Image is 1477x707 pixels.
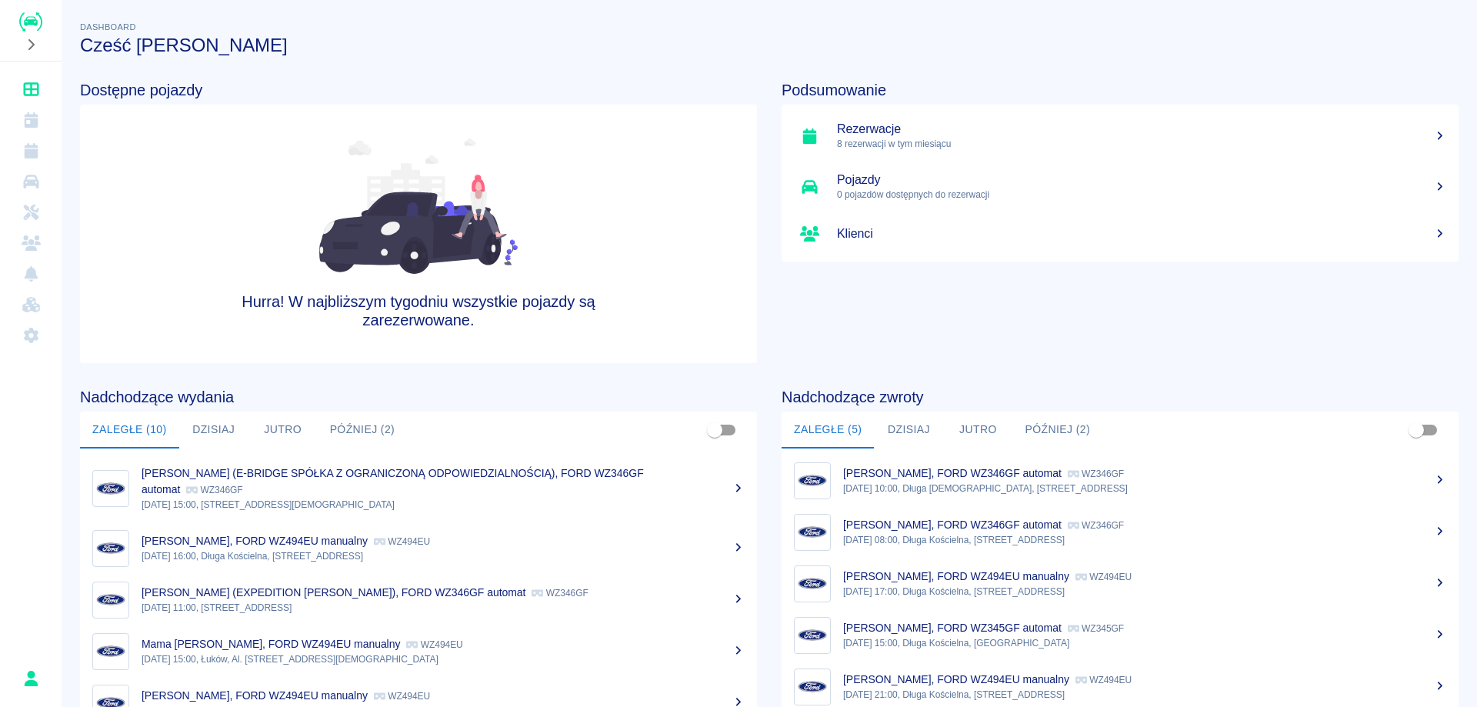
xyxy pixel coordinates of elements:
[798,466,827,495] img: Image
[1402,415,1431,445] span: Pokaż przypisane tylko do mnie
[80,388,757,406] h4: Nadchodzące wydania
[782,388,1459,406] h4: Nadchodzące zwroty
[142,601,745,615] p: [DATE] 11:00, [STREET_ADDRESS]
[1075,675,1132,685] p: WZ494EU
[6,320,55,351] a: Ustawienia
[943,412,1012,449] button: Jutro
[6,166,55,197] a: Flota
[782,558,1459,609] a: Image[PERSON_NAME], FORD WZ494EU manualny WZ494EU[DATE] 17:00, Długa Kościelna, [STREET_ADDRESS]
[215,292,622,329] h4: Hurra! W najbliższym tygodniu wszystkie pojazdy są zarezerwowane.
[837,172,1446,188] h5: Pojazdy
[798,569,827,599] img: Image
[843,688,1446,702] p: [DATE] 21:00, Długa Kościelna, [STREET_ADDRESS]
[843,482,1446,495] p: [DATE] 10:00, Długa [DEMOGRAPHIC_DATA], [STREET_ADDRESS]
[80,35,1459,56] h3: Cześć [PERSON_NAME]
[15,662,47,695] button: Sebastian Szczęśniak
[6,228,55,258] a: Klienci
[782,111,1459,162] a: Rezerwacje8 rezerwacji w tym miesiącu
[874,412,943,449] button: Dzisiaj
[19,12,42,32] img: Renthelp
[843,467,1062,479] p: [PERSON_NAME], FORD WZ346GF automat
[1075,572,1132,582] p: WZ494EU
[80,22,136,32] span: Dashboard
[843,570,1069,582] p: [PERSON_NAME], FORD WZ494EU manualny
[6,197,55,228] a: Serwisy
[843,519,1062,531] p: [PERSON_NAME], FORD WZ346GF automat
[6,105,55,135] a: Kalendarz
[6,135,55,166] a: Rezerwacje
[843,533,1446,547] p: [DATE] 08:00, Długa Kościelna, [STREET_ADDRESS]
[700,415,729,445] span: Pokaż przypisane tylko do mnie
[843,622,1062,634] p: [PERSON_NAME], FORD WZ345GF automat
[6,289,55,320] a: Widget WWW
[142,467,644,495] p: [PERSON_NAME] (E-BRIDGE SPÓŁKA Z OGRANICZONĄ ODPOWIEDZIALNOŚCIĄ), FORD WZ346GF automat
[96,585,125,615] img: Image
[6,74,55,105] a: Dashboard
[843,585,1446,599] p: [DATE] 17:00, Długa Kościelna, [STREET_ADDRESS]
[1012,412,1102,449] button: Później (2)
[80,412,179,449] button: Zaległe (10)
[1068,469,1124,479] p: WZ346GF
[843,673,1069,685] p: [PERSON_NAME], FORD WZ494EU manualny
[837,226,1446,242] h5: Klienci
[532,588,588,599] p: WZ346GF
[142,638,400,650] p: Mama [PERSON_NAME], FORD WZ494EU manualny
[142,586,525,599] p: [PERSON_NAME] (EXPEDITION [PERSON_NAME]), FORD WZ346GF automat
[80,455,757,522] a: Image[PERSON_NAME] (E-BRIDGE SPÓŁKA Z OGRANICZONĄ ODPOWIEDZIALNOŚCIĄ), FORD WZ346GF automat WZ346...
[843,636,1446,650] p: [DATE] 15:00, Długa Kościelna, [GEOGRAPHIC_DATA]
[374,536,430,547] p: WZ494EU
[837,137,1446,151] p: 8 rezerwacji w tym miesiącu
[782,162,1459,212] a: Pojazdy0 pojazdów dostępnych do rezerwacji
[6,258,55,289] a: Powiadomienia
[142,689,368,702] p: [PERSON_NAME], FORD WZ494EU manualny
[406,639,462,650] p: WZ494EU
[142,498,745,512] p: [DATE] 15:00, [STREET_ADDRESS][DEMOGRAPHIC_DATA]
[80,81,757,99] h4: Dostępne pojazdy
[142,535,368,547] p: [PERSON_NAME], FORD WZ494EU manualny
[798,518,827,547] img: Image
[319,138,518,274] img: Fleet
[782,412,874,449] button: Zaległe (5)
[248,412,318,449] button: Jutro
[80,574,757,625] a: Image[PERSON_NAME] (EXPEDITION [PERSON_NAME]), FORD WZ346GF automat WZ346GF[DATE] 11:00, [STREET_...
[142,549,745,563] p: [DATE] 16:00, Długa Kościelna, [STREET_ADDRESS]
[782,506,1459,558] a: Image[PERSON_NAME], FORD WZ346GF automat WZ346GF[DATE] 08:00, Długa Kościelna, [STREET_ADDRESS]
[179,412,248,449] button: Dzisiaj
[798,672,827,702] img: Image
[837,122,1446,137] h5: Rezerwacje
[80,625,757,677] a: ImageMama [PERSON_NAME], FORD WZ494EU manualny WZ494EU[DATE] 15:00, Łuków, Al. [STREET_ADDRESS][D...
[837,188,1446,202] p: 0 pojazdów dostępnych do rezerwacji
[96,534,125,563] img: Image
[1068,520,1124,531] p: WZ346GF
[318,412,408,449] button: Później (2)
[782,212,1459,255] a: Klienci
[782,455,1459,506] a: Image[PERSON_NAME], FORD WZ346GF automat WZ346GF[DATE] 10:00, Długa [DEMOGRAPHIC_DATA], [STREET_A...
[1068,623,1124,634] p: WZ345GF
[96,637,125,666] img: Image
[80,522,757,574] a: Image[PERSON_NAME], FORD WZ494EU manualny WZ494EU[DATE] 16:00, Długa Kościelna, [STREET_ADDRESS]
[96,474,125,503] img: Image
[186,485,242,495] p: WZ346GF
[782,609,1459,661] a: Image[PERSON_NAME], FORD WZ345GF automat WZ345GF[DATE] 15:00, Długa Kościelna, [GEOGRAPHIC_DATA]
[374,691,430,702] p: WZ494EU
[798,621,827,650] img: Image
[19,35,42,55] button: Rozwiń nawigację
[142,652,745,666] p: [DATE] 15:00, Łuków, Al. [STREET_ADDRESS][DEMOGRAPHIC_DATA]
[782,81,1459,99] h4: Podsumowanie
